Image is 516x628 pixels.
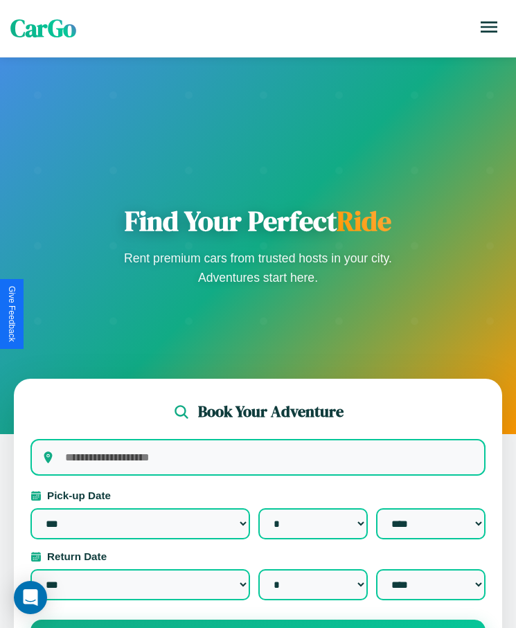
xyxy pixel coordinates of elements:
div: Give Feedback [7,286,17,342]
span: CarGo [10,12,76,45]
div: Open Intercom Messenger [14,581,47,614]
p: Rent premium cars from trusted hosts in your city. Adventures start here. [120,249,397,287]
span: Ride [337,202,391,240]
h1: Find Your Perfect [120,204,397,237]
label: Return Date [30,550,486,562]
h2: Book Your Adventure [198,401,344,422]
label: Pick-up Date [30,490,486,501]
